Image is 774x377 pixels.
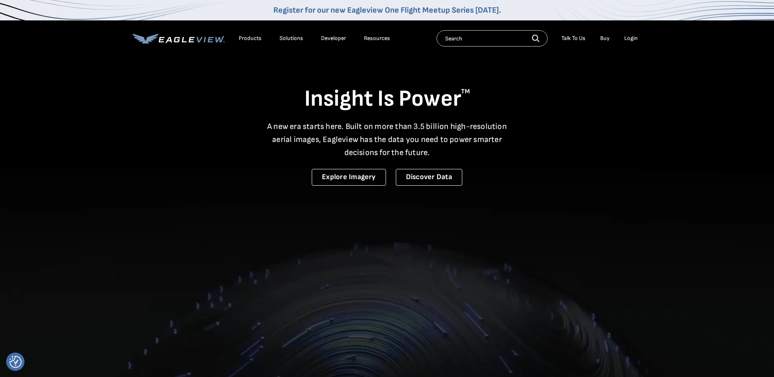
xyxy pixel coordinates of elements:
[321,35,346,42] a: Developer
[561,35,585,42] div: Talk To Us
[133,85,642,113] h1: Insight Is Power
[600,35,610,42] a: Buy
[9,356,22,368] button: Consent Preferences
[262,120,512,159] p: A new era starts here. Built on more than 3.5 billion high-resolution aerial images, Eagleview ha...
[624,35,638,42] div: Login
[437,30,548,47] input: Search
[279,35,303,42] div: Solutions
[273,5,501,15] a: Register for our new Eagleview One Flight Meetup Series [DATE].
[364,35,390,42] div: Resources
[312,169,386,186] a: Explore Imagery
[9,356,22,368] img: Revisit consent button
[239,35,262,42] div: Products
[396,169,462,186] a: Discover Data
[461,88,470,95] sup: TM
